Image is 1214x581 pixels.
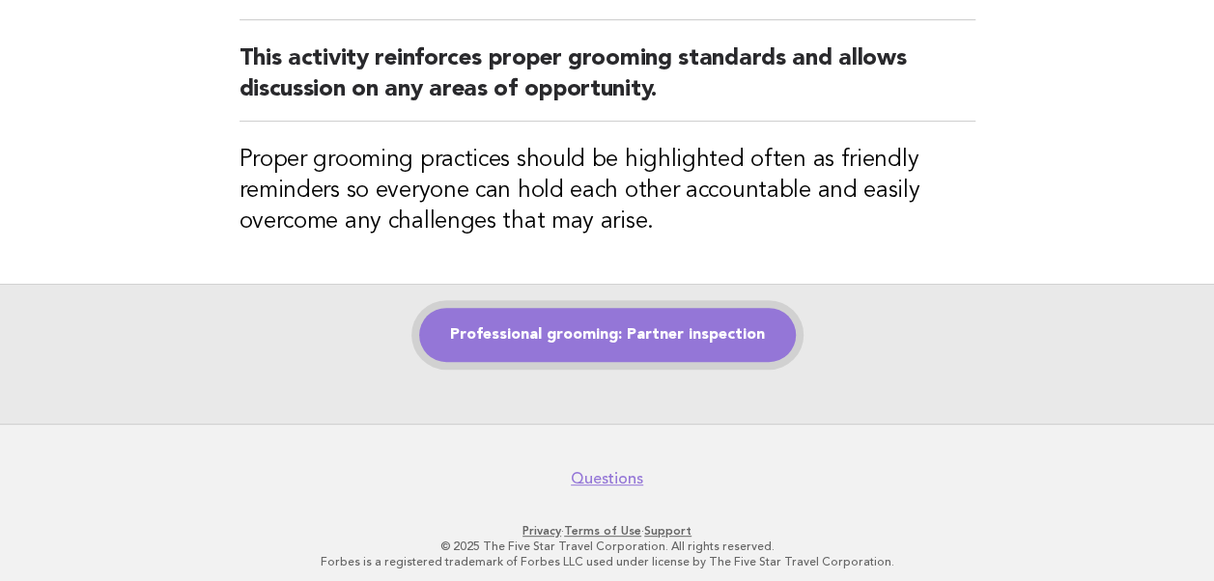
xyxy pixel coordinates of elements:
[571,469,643,488] a: Questions
[27,523,1187,539] p: · ·
[419,308,796,362] a: Professional grooming: Partner inspection
[240,43,975,122] h2: This activity reinforces proper grooming standards and allows discussion on any areas of opportun...
[522,524,561,538] a: Privacy
[240,145,975,237] h3: Proper grooming practices should be highlighted often as friendly reminders so everyone can hold ...
[564,524,641,538] a: Terms of Use
[27,554,1187,569] p: Forbes is a registered trademark of Forbes LLC used under license by The Five Star Travel Corpora...
[27,539,1187,554] p: © 2025 The Five Star Travel Corporation. All rights reserved.
[644,524,692,538] a: Support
